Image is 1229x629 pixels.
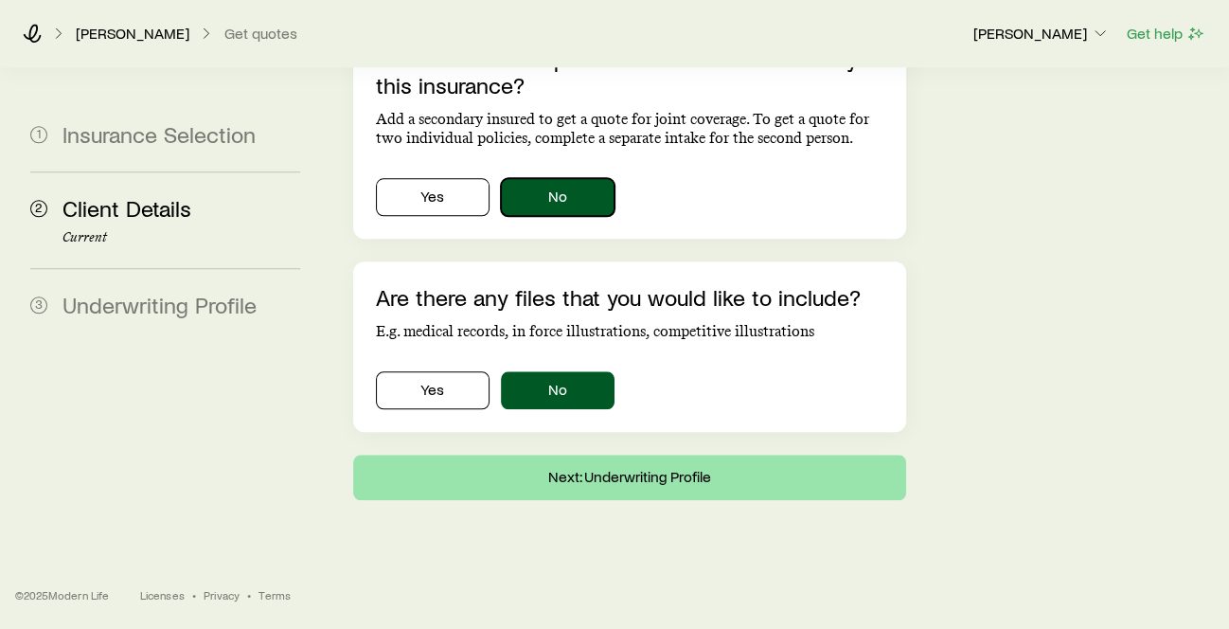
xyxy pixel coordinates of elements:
span: Underwriting Profile [62,291,257,318]
span: • [192,587,196,602]
a: Terms [258,587,291,602]
a: Privacy [204,587,240,602]
button: Yes [376,371,490,409]
a: Licenses [140,587,185,602]
button: Get help [1126,23,1206,45]
span: 3 [30,297,47,314]
span: Client Details [62,194,191,222]
span: Insurance Selection [62,120,256,148]
span: 2 [30,200,47,217]
button: Next: Underwriting Profile [353,455,907,500]
p: [PERSON_NAME] [973,24,1110,43]
button: [PERSON_NAME] [972,23,1111,45]
p: Current [62,230,300,245]
p: Is there a second person who will be covered by this insurance? [376,45,884,99]
p: Add a secondary insured to get a quote for joint coverage. To get a quote for two individual poli... [376,110,884,148]
p: Are there any files that you would like to include? [376,284,884,311]
p: E.g. medical records, in force illustrations, competitive illustrations [376,322,884,341]
button: Get quotes [223,25,298,43]
span: • [247,587,251,602]
span: 1 [30,126,47,143]
button: No [501,178,614,216]
p: [PERSON_NAME] [76,24,189,43]
button: Yes [376,178,490,216]
p: © 2025 Modern Life [15,587,110,602]
button: No [501,371,614,409]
